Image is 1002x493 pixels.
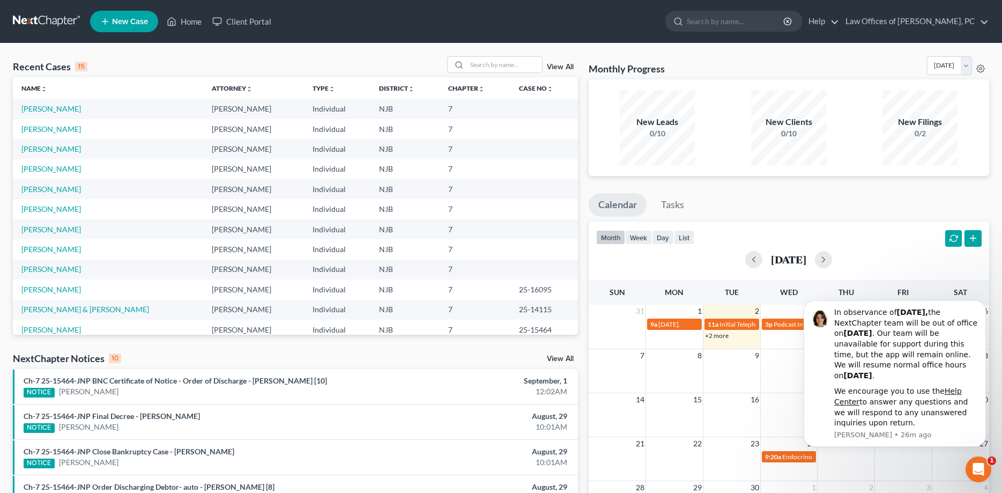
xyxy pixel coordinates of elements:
td: NJB [370,260,440,279]
span: Sat [954,288,967,297]
div: NOTICE [24,388,55,398]
span: [DATE]. [658,320,680,328]
input: Search by name... [467,57,542,72]
a: Districtunfold_more [379,84,414,92]
a: [PERSON_NAME] [59,386,118,397]
span: 21 [635,437,645,450]
span: 9a [650,320,657,328]
td: 7 [440,179,510,199]
a: [PERSON_NAME] [21,264,81,274]
td: NJB [370,279,440,299]
td: 7 [440,119,510,139]
td: Individual [304,320,370,340]
a: Ch-7 25-15464-JNP Final Decree - [PERSON_NAME] [24,411,200,421]
a: [PERSON_NAME] [21,285,81,294]
a: [PERSON_NAME] [21,245,81,254]
a: Calendar [589,193,647,217]
span: 15 [692,393,703,406]
a: [PERSON_NAME] [59,422,118,432]
button: month [596,230,625,245]
span: 1 [988,457,996,465]
a: [PERSON_NAME] [21,225,81,234]
td: Individual [304,179,370,199]
a: +2 more [705,332,729,340]
a: [PERSON_NAME] [59,457,118,468]
span: 1 [696,305,703,318]
div: September, 1 [393,376,567,386]
span: Mon [665,288,684,297]
div: NOTICE [24,459,55,468]
iframe: Intercom notifications message [788,291,1002,453]
div: 0/10 [620,128,695,139]
span: Sun [610,288,625,297]
td: [PERSON_NAME] [203,320,304,340]
div: New Leads [620,116,695,128]
div: 15 [75,62,87,71]
td: [PERSON_NAME] [203,260,304,279]
div: New Filings [882,116,958,128]
a: Ch-7 25-15464-JNP Order Discharging Debtor- auto - [PERSON_NAME] [8] [24,482,274,491]
div: NextChapter Notices [13,352,121,365]
a: [PERSON_NAME] & [PERSON_NAME] [21,305,149,314]
button: day [652,230,674,245]
td: NJB [370,159,440,179]
span: 16 [749,393,760,406]
div: 0/10 [751,128,826,139]
a: [PERSON_NAME] [21,185,81,194]
div: NOTICE [24,423,55,433]
span: 3p [765,320,773,328]
td: 7 [440,239,510,259]
td: [PERSON_NAME] [203,219,304,239]
td: Individual [304,279,370,299]
a: Nameunfold_more [21,84,47,92]
a: Typeunfold_more [313,84,335,92]
td: [PERSON_NAME] [203,199,304,219]
span: 31 [635,305,645,318]
td: Individual [304,119,370,139]
span: 23 [749,437,760,450]
span: Tue [725,288,739,297]
a: Case Nounfold_more [519,84,553,92]
td: 7 [440,139,510,159]
td: Individual [304,260,370,279]
span: Thu [838,288,854,297]
span: 2 [754,305,760,318]
i: unfold_more [547,86,553,92]
span: Endocrinology Appointment. [PERSON_NAME]. [782,453,917,461]
span: Podcast Interview - [PERSON_NAME] [774,320,879,328]
h2: [DATE] [771,254,806,265]
a: View All [547,63,574,71]
td: NJB [370,139,440,159]
td: Individual [304,99,370,119]
td: Individual [304,199,370,219]
td: [PERSON_NAME] [203,159,304,179]
span: 14 [635,393,645,406]
td: Individual [304,139,370,159]
i: unfold_more [408,86,414,92]
td: Individual [304,239,370,259]
span: 22 [692,437,703,450]
i: unfold_more [246,86,253,92]
i: unfold_more [41,86,47,92]
a: [PERSON_NAME] [21,325,81,334]
td: NJB [370,119,440,139]
a: Tasks [651,193,694,217]
span: 7 [639,349,645,362]
a: View All [547,355,574,363]
td: [PERSON_NAME] [203,179,304,199]
h3: Monthly Progress [589,62,665,75]
a: Ch-7 25-15464-JNP Close Bankruptcy Case - [PERSON_NAME] [24,447,234,456]
td: NJB [370,179,440,199]
td: 7 [440,199,510,219]
div: August, 29 [393,411,567,422]
span: Initial Telephone Call - [PERSON_NAME] [719,320,833,328]
a: [PERSON_NAME] [21,164,81,173]
div: Recent Cases [13,60,87,73]
a: Law Offices of [PERSON_NAME], PC [840,12,989,31]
